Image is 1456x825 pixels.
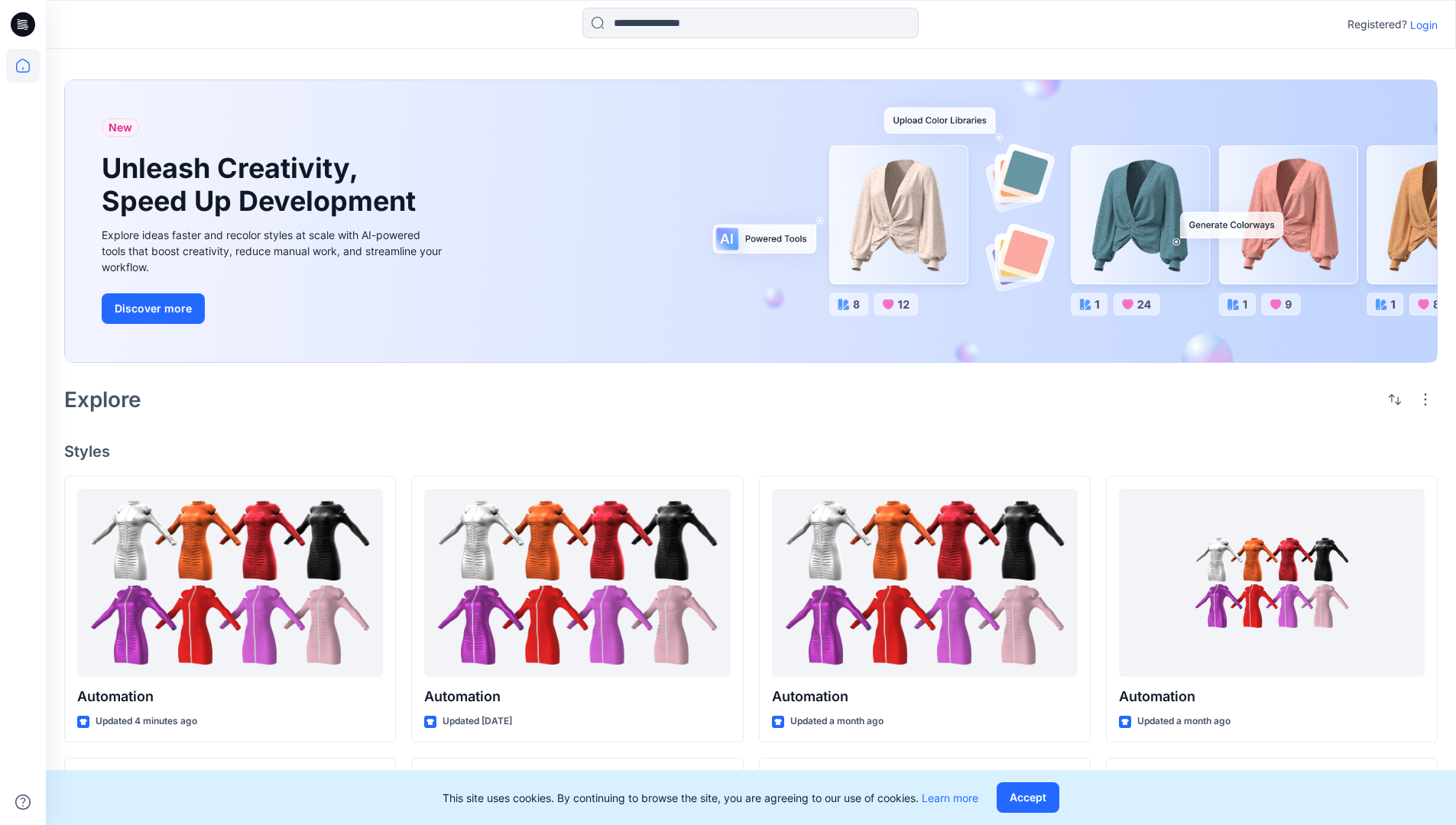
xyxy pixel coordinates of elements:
[424,686,730,707] p: Automation
[64,387,141,412] h2: Explore
[443,790,978,806] p: This site uses cookies. By continuing to browse the site, you are agreeing to our use of cookies.
[102,293,205,324] button: Discover more
[922,791,978,804] a: Learn more
[772,489,1078,678] a: Automation
[102,152,423,218] h1: Unleash Creativity, Speed Up Development
[64,442,1438,461] h4: Styles
[102,227,446,275] div: Explore ideas faster and recolor styles at scale with AI-powered tools that boost creativity, red...
[96,713,197,730] p: Updated 4 minutes ago
[790,713,884,730] p: Updated a month ago
[997,782,1059,813] button: Accept
[424,489,730,678] a: Automation
[772,686,1078,707] p: Automation
[1137,713,1231,730] p: Updated a month ago
[102,293,446,324] a: Discover more
[1119,489,1425,678] a: Automation
[1410,17,1438,33] p: Login
[77,489,383,678] a: Automation
[443,713,512,730] p: Updated [DATE]
[1347,15,1407,34] p: Registered?
[1119,686,1425,707] p: Automation
[109,118,132,137] span: New
[77,686,383,707] p: Automation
